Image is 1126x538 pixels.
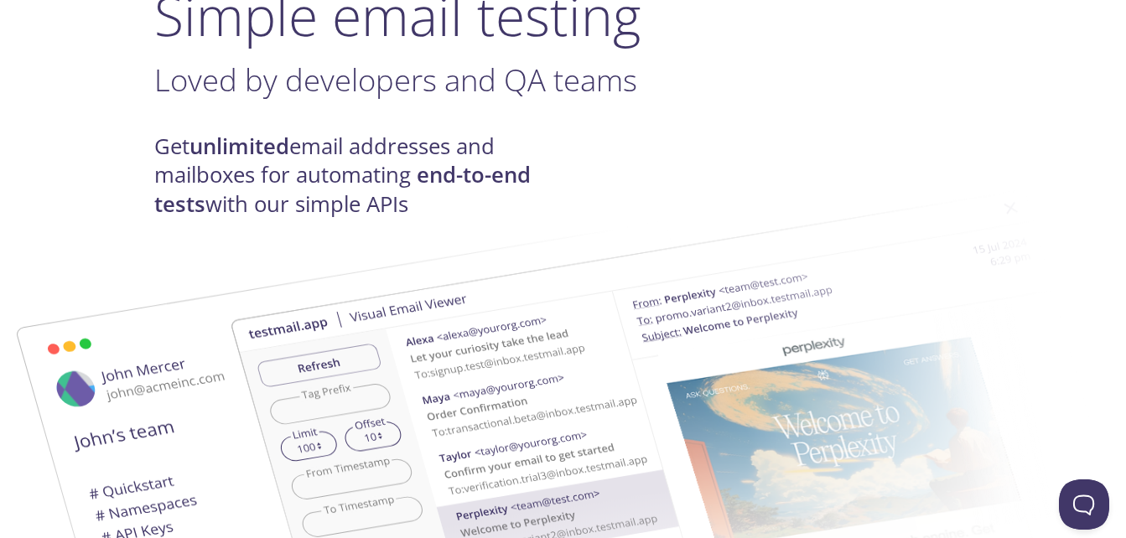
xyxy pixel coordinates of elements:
[189,132,289,161] strong: unlimited
[154,160,531,218] strong: end-to-end tests
[1059,479,1109,530] iframe: Help Scout Beacon - Open
[154,132,563,219] h4: Get email addresses and mailboxes for automating with our simple APIs
[154,59,637,101] span: Loved by developers and QA teams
